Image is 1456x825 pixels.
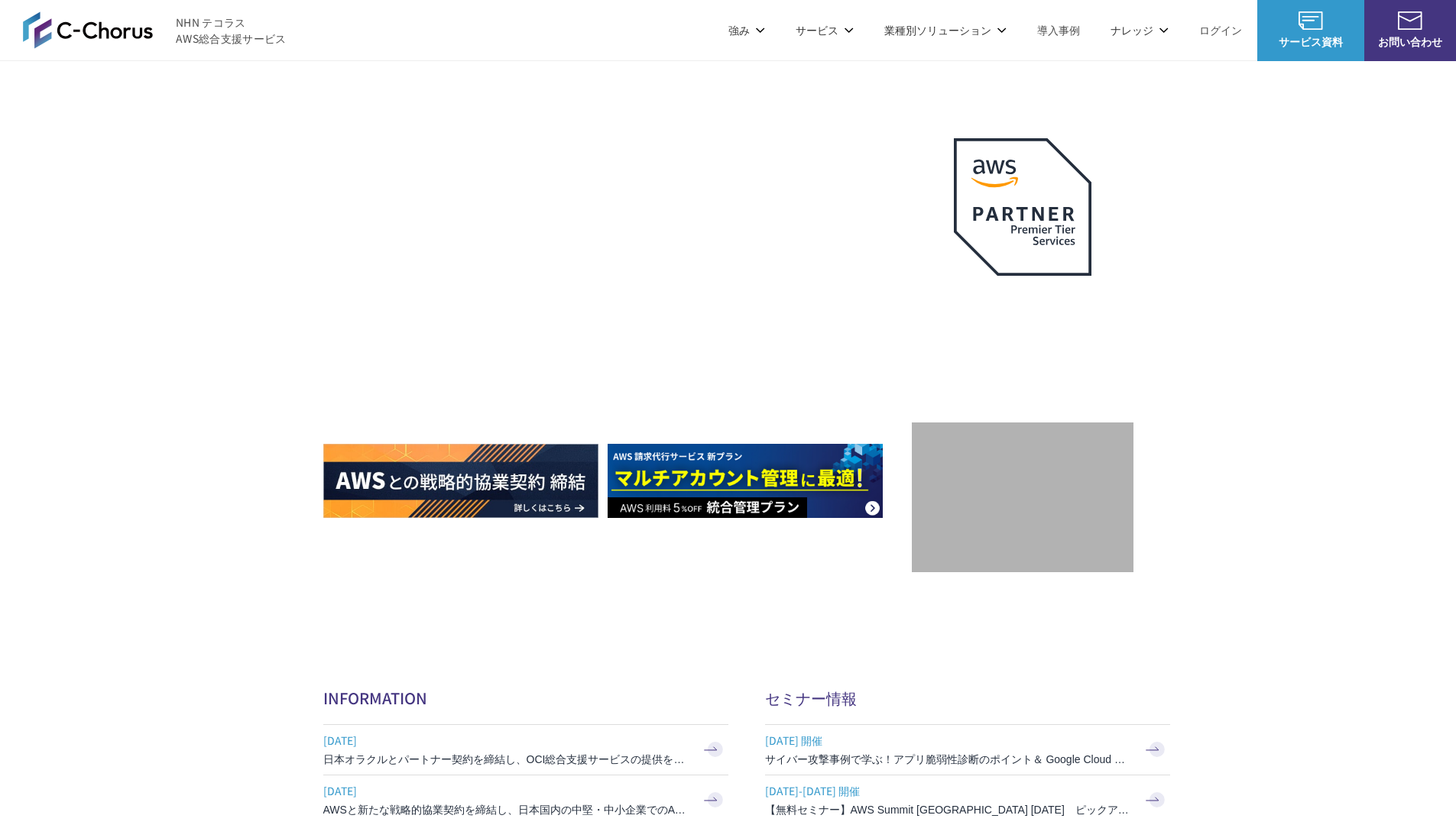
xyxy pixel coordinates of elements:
h2: INFORMATION [323,687,728,709]
span: NHN テコラス AWS総合支援サービス [176,15,287,47]
img: お問い合わせ [1398,11,1422,30]
a: ログイン [1199,22,1242,38]
a: AWS総合支援サービス C-Chorus NHN テコラスAWS総合支援サービス [23,11,287,48]
img: AWS総合支援サービス C-Chorus [23,11,153,48]
em: AWS [1005,294,1039,316]
img: AWS総合支援サービス C-Chorus サービス資料 [1299,11,1323,30]
a: [DATE]-[DATE] 開催 【無料セミナー】AWS Summit [GEOGRAPHIC_DATA] [DATE] ピックアップセッション [765,775,1170,825]
img: AWSとの戦略的協業契約 締結 [323,444,598,518]
p: 強み [728,22,765,38]
span: [DATE] [323,729,690,752]
p: サービス [796,22,854,38]
p: 業種別ソリューション [884,22,1007,38]
img: AWSプレミアティアサービスパートナー [954,138,1091,276]
img: AWS請求代行サービス 統合管理プラン [608,444,883,518]
a: 導入事例 [1037,22,1080,38]
span: サービス資料 [1257,34,1364,50]
img: 契約件数 [942,445,1103,557]
a: [DATE] 開催 サイバー攻撃事例で学ぶ！アプリ脆弱性診断のポイント＆ Google Cloud セキュリティ対策 [765,725,1170,775]
h1: AWS ジャーニーの 成功を実現 [323,251,912,398]
h3: 日本オラクルとパートナー契約を締結し、OCI総合支援サービスの提供を開始 [323,752,690,767]
h3: 【無料セミナー】AWS Summit [GEOGRAPHIC_DATA] [DATE] ピックアップセッション [765,802,1132,817]
p: AWSの導入からコスト削減、 構成・運用の最適化からデータ活用まで 規模や業種業態を問わない マネージドサービスで [323,169,912,236]
p: ナレッジ [1111,22,1169,38]
h3: サイバー攻撃事例で学ぶ！アプリ脆弱性診断のポイント＆ Google Cloud セキュリティ対策 [765,752,1132,767]
span: [DATE] 開催 [765,729,1132,752]
h2: セミナー情報 [765,687,1170,709]
p: 最上位プレミアティア サービスパートナー [936,294,1110,353]
span: お問い合わせ [1364,34,1456,50]
a: [DATE] 日本オラクルとパートナー契約を締結し、OCI総合支援サービスの提供を開始 [323,725,728,775]
span: [DATE] [323,779,690,802]
a: [DATE] AWSと新たな戦略的協業契約を締結し、日本国内の中堅・中小企業でのAWS活用を加速 [323,775,728,825]
span: [DATE]-[DATE] 開催 [765,779,1132,802]
h3: AWSと新たな戦略的協業契約を締結し、日本国内の中堅・中小企業でのAWS活用を加速 [323,802,690,817]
